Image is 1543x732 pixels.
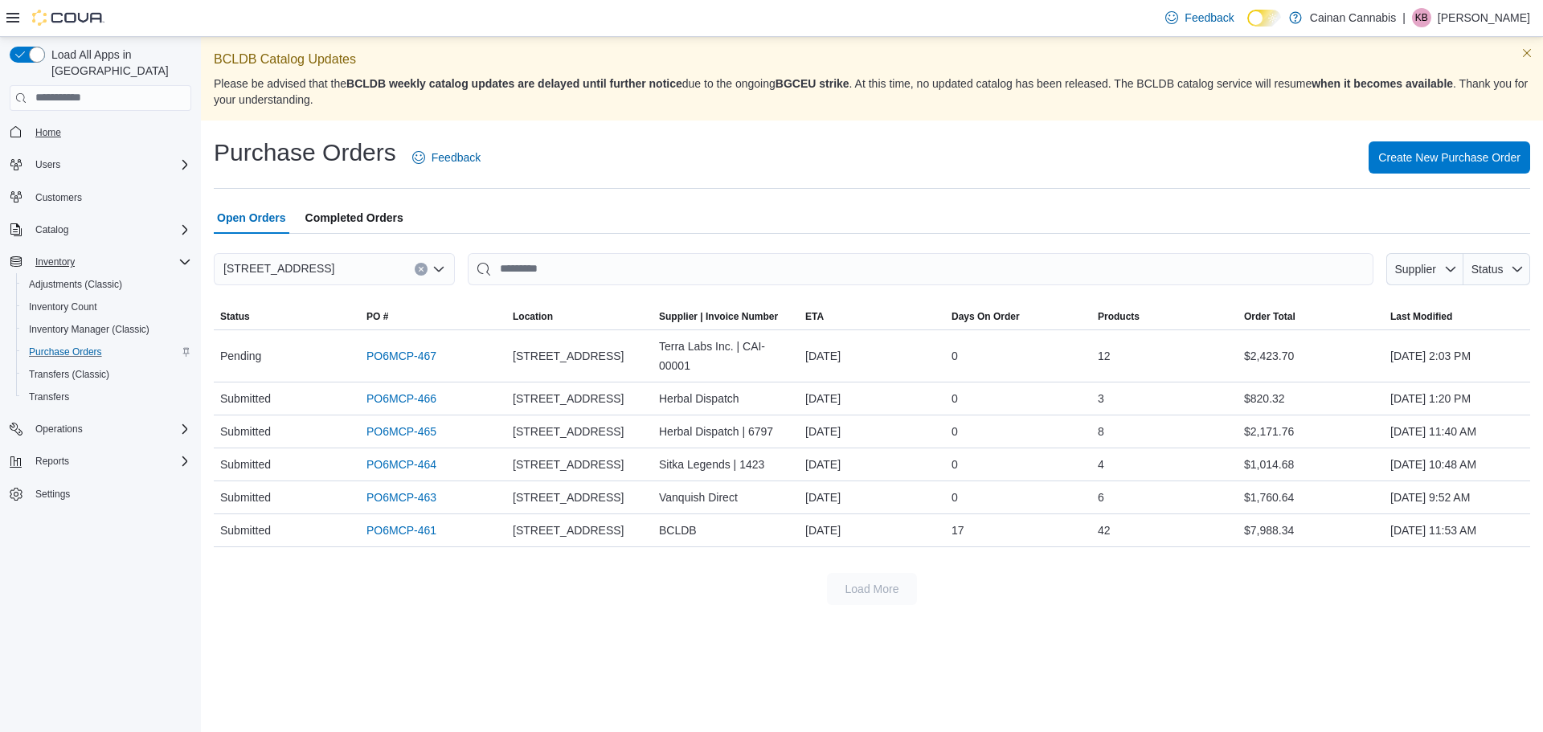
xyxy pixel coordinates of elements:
[366,488,436,507] a: PO6MCP-463
[659,310,778,323] span: Supplier | Invoice Number
[1384,304,1530,329] button: Last Modified
[214,50,1530,69] p: BCLDB Catalog Updates
[35,256,75,268] span: Inventory
[305,202,403,234] span: Completed Orders
[799,304,945,329] button: ETA
[653,330,799,382] div: Terra Labs Inc. | CAI-00001
[223,259,334,278] span: [STREET_ADDRESS]
[16,363,198,386] button: Transfers (Classic)
[506,304,653,329] button: Location
[3,186,198,209] button: Customers
[1091,304,1238,329] button: Products
[415,263,428,276] button: Clear input
[35,158,60,171] span: Users
[366,310,388,323] span: PO #
[23,297,104,317] a: Inventory Count
[1238,304,1384,329] button: Order Total
[799,415,945,448] div: [DATE]
[1247,10,1281,27] input: Dark Mode
[1159,2,1240,34] a: Feedback
[513,346,624,366] span: [STREET_ADDRESS]
[513,488,624,507] span: [STREET_ADDRESS]
[1098,488,1104,507] span: 6
[346,77,682,90] strong: BCLDB weekly catalog updates are delayed until further notice
[653,304,799,329] button: Supplier | Invoice Number
[1390,310,1452,323] span: Last Modified
[653,415,799,448] div: Herbal Dispatch | 6797
[10,114,191,548] nav: Complex example
[214,304,360,329] button: Status
[653,481,799,513] div: Vanquish Direct
[1384,340,1530,372] div: [DATE] 2:03 PM
[653,448,799,481] div: Sitka Legends | 1423
[776,77,849,90] strong: BGCEU strike
[1244,310,1295,323] span: Order Total
[952,455,958,474] span: 0
[3,450,198,472] button: Reports
[513,310,553,323] span: Location
[29,419,89,439] button: Operations
[1415,8,1428,27] span: KB
[1463,253,1530,285] button: Status
[360,304,506,329] button: PO #
[1412,8,1431,27] div: Kimberly Blake
[29,220,75,239] button: Catalog
[35,423,83,436] span: Operations
[214,76,1530,108] p: Please be advised that the due to the ongoing . At this time, no updated catalog has been release...
[799,340,945,372] div: [DATE]
[1471,263,1504,276] span: Status
[29,391,69,403] span: Transfers
[16,341,198,363] button: Purchase Orders
[366,422,436,441] a: PO6MCP-465
[29,301,97,313] span: Inventory Count
[23,387,191,407] span: Transfers
[1378,149,1520,166] span: Create New Purchase Order
[1238,481,1384,513] div: $1,760.64
[1384,514,1530,546] div: [DATE] 11:53 AM
[3,153,198,176] button: Users
[952,389,958,408] span: 0
[16,386,198,408] button: Transfers
[29,419,191,439] span: Operations
[220,346,261,366] span: Pending
[1098,455,1104,474] span: 4
[35,488,70,501] span: Settings
[29,155,67,174] button: Users
[23,342,191,362] span: Purchase Orders
[29,155,191,174] span: Users
[1098,346,1111,366] span: 12
[366,521,436,540] a: PO6MCP-461
[513,521,624,540] span: [STREET_ADDRESS]
[35,191,82,204] span: Customers
[1238,514,1384,546] div: $7,988.34
[1238,415,1384,448] div: $2,171.76
[3,418,198,440] button: Operations
[366,346,436,366] a: PO6MCP-467
[35,455,69,468] span: Reports
[23,297,191,317] span: Inventory Count
[3,219,198,241] button: Catalog
[214,137,396,169] h1: Purchase Orders
[29,484,191,504] span: Settings
[653,514,799,546] div: BCLDB
[952,422,958,441] span: 0
[366,389,436,408] a: PO6MCP-466
[513,455,624,474] span: [STREET_ADDRESS]
[3,121,198,144] button: Home
[23,365,116,384] a: Transfers (Classic)
[23,342,108,362] a: Purchase Orders
[29,252,191,272] span: Inventory
[220,455,271,474] span: Submitted
[432,263,445,276] button: Open list of options
[1238,340,1384,372] div: $2,423.70
[220,389,271,408] span: Submitted
[845,581,899,597] span: Load More
[805,310,824,323] span: ETA
[653,382,799,415] div: Herbal Dispatch
[220,521,271,540] span: Submitted
[406,141,487,174] a: Feedback
[1438,8,1530,27] p: [PERSON_NAME]
[29,252,81,272] button: Inventory
[799,514,945,546] div: [DATE]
